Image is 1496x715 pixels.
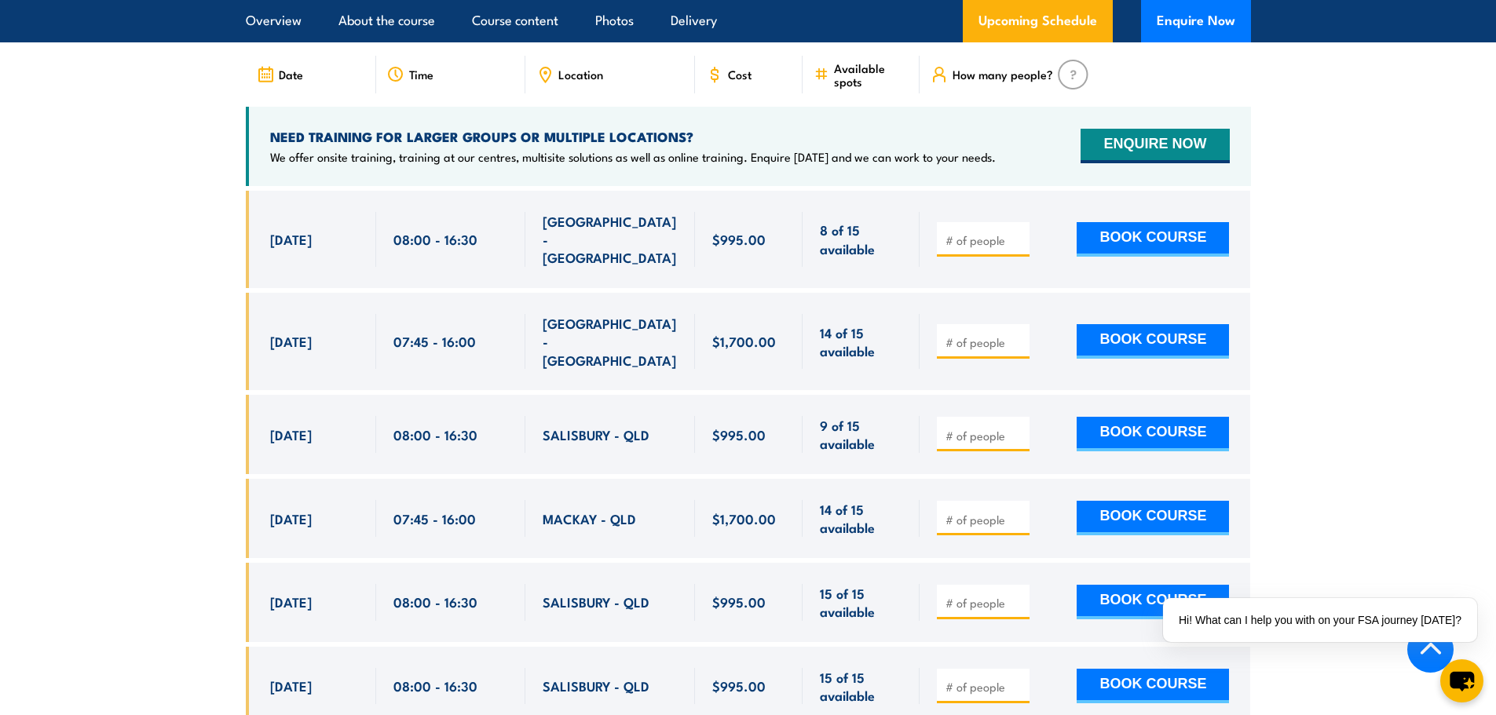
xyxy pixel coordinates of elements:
[1077,585,1229,619] button: BOOK COURSE
[543,212,678,267] span: [GEOGRAPHIC_DATA] - [GEOGRAPHIC_DATA]
[820,416,902,453] span: 9 of 15 available
[270,128,996,145] h4: NEED TRAINING FOR LARGER GROUPS OR MULTIPLE LOCATIONS?
[712,332,776,350] span: $1,700.00
[820,584,902,621] span: 15 of 15 available
[946,595,1024,611] input: # of people
[946,679,1024,695] input: # of people
[1163,598,1477,642] div: Hi! What can I help you with on your FSA journey [DATE]?
[820,668,902,705] span: 15 of 15 available
[820,221,902,257] span: 8 of 15 available
[1077,417,1229,451] button: BOOK COURSE
[946,428,1024,443] input: # of people
[270,149,996,165] p: We offer onsite training, training at our centres, multisite solutions as well as online training...
[1077,222,1229,257] button: BOOK COURSE
[712,593,766,611] span: $995.00
[946,512,1024,527] input: # of people
[712,509,776,527] span: $1,700.00
[953,67,1053,81] span: How many people?
[393,425,477,443] span: 08:00 - 16:30
[270,230,312,248] span: [DATE]
[543,593,649,611] span: SALISBURY - QLD
[393,230,477,248] span: 08:00 - 16:30
[728,67,752,81] span: Cost
[270,677,312,695] span: [DATE]
[712,677,766,695] span: $995.00
[393,677,477,695] span: 08:00 - 16:30
[820,500,902,537] span: 14 of 15 available
[409,67,433,81] span: Time
[1077,501,1229,535] button: BOOK COURSE
[393,593,477,611] span: 08:00 - 16:30
[1081,129,1229,163] button: ENQUIRE NOW
[270,425,312,443] span: [DATE]
[820,323,902,360] span: 14 of 15 available
[712,230,766,248] span: $995.00
[543,677,649,695] span: SALISBURY - QLD
[270,593,312,611] span: [DATE]
[946,232,1024,248] input: # of people
[834,61,909,88] span: Available spots
[543,509,636,527] span: MACKAY - QLD
[558,67,603,81] span: Location
[946,334,1024,350] input: # of people
[279,67,303,81] span: Date
[712,425,766,443] span: $995.00
[393,332,476,350] span: 07:45 - 16:00
[543,314,678,369] span: [GEOGRAPHIC_DATA] - [GEOGRAPHIC_DATA]
[1077,324,1229,359] button: BOOK COURSE
[393,509,476,527] span: 07:45 - 16:00
[1440,659,1483,702] button: chat-button
[1077,669,1229,703] button: BOOK COURSE
[270,509,312,527] span: [DATE]
[543,425,649,443] span: SALISBURY - QLD
[270,332,312,350] span: [DATE]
